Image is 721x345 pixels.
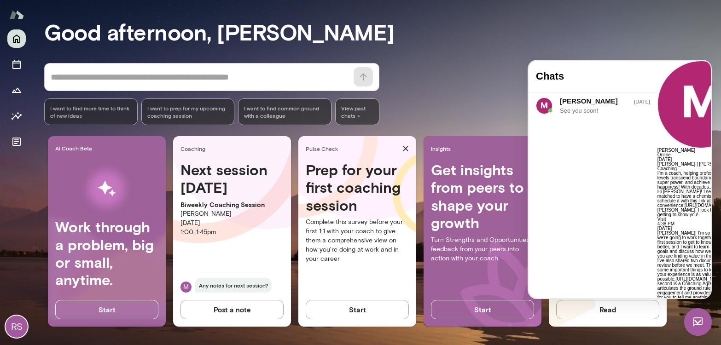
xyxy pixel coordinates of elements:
[431,300,534,319] button: Start
[7,37,24,53] img: data:image/png;base64,iVBORw0KGgoAAAANSUhEUgAAAMgAAADICAYAAACtWK6eAAAMrklEQVR4Aeyd23NVVx3HVwIk5Q7...
[31,35,89,46] div: [PERSON_NAME]
[7,132,26,151] button: Documents
[129,161,146,166] span: 4:38 PM
[129,110,216,129] span: I’m a coach, helping professionals at all levels transcend boundaries, discover their super power...
[180,200,284,209] p: Biweekly Coaching Session
[129,129,216,156] p: Hi [PERSON_NAME]! I see we've been matched to have a chemistry call! You can schedule it with thi...
[431,236,534,263] p: Turn Strengths and Opportunities feedback from your peers into action with your coach.
[7,10,122,22] h4: Chats
[180,228,284,237] p: 1:00 - 1:45pm
[7,107,26,125] button: Insights
[44,98,138,125] div: I want to find more time to think of new ideas
[129,87,216,92] h6: [PERSON_NAME]
[55,300,158,319] button: Start
[431,161,534,232] h4: Get insights from peers to shape your growth
[129,92,142,97] span: Online
[195,278,272,293] span: Any notes for next session?
[50,104,132,119] span: I want to find more time to think of new ideas
[556,300,659,319] button: Read
[306,161,409,214] h4: Prep for your first coaching session
[306,145,399,152] span: Pulse Check
[7,55,26,74] button: Sessions
[147,104,229,119] span: I want to prep for my upcoming coaching session
[180,145,287,152] span: Coaching
[244,104,326,119] span: I want to find common ground with a colleague
[306,218,409,264] p: Complete this survey before your first 1:1 with your coach to give them a comprehensive view on h...
[66,160,148,218] img: AI Workflows
[335,98,379,125] span: View past chats ->
[180,282,192,293] div: M
[55,144,162,152] span: AI Coach Beta
[129,170,216,271] p: [PERSON_NAME]! I’m so excited that we're going to work together! We'll use our first session to g...
[129,96,143,101] span: [DATE]
[129,142,205,152] a: [URL][DOMAIN_NAME][PERSON_NAME]
[180,218,284,228] p: [DATE]
[89,39,122,44] span: [DATE]
[129,156,138,161] a: Visit
[55,218,158,289] h4: Work through a problem, big or small, anytime.
[238,98,331,125] div: I want to find common ground with a colleague
[141,98,235,125] div: I want to prep for my upcoming coaching session
[180,209,284,218] p: [PERSON_NAME]
[6,316,28,338] div: RS
[306,300,409,319] button: Start
[31,46,99,55] div: See you soon!
[129,165,143,170] span: [DATE]
[7,29,26,48] button: Home
[9,6,24,23] img: Mento
[180,161,284,196] h4: Next session [DATE]
[180,300,284,319] button: Post a note
[431,145,538,152] span: Insights
[44,19,721,45] h3: Good afternoon, [PERSON_NAME]
[147,216,196,221] a: [URL][DOMAIN_NAME]
[129,101,209,110] span: [PERSON_NAME] | [PERSON_NAME] Coaching
[7,81,26,99] button: Growth Plan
